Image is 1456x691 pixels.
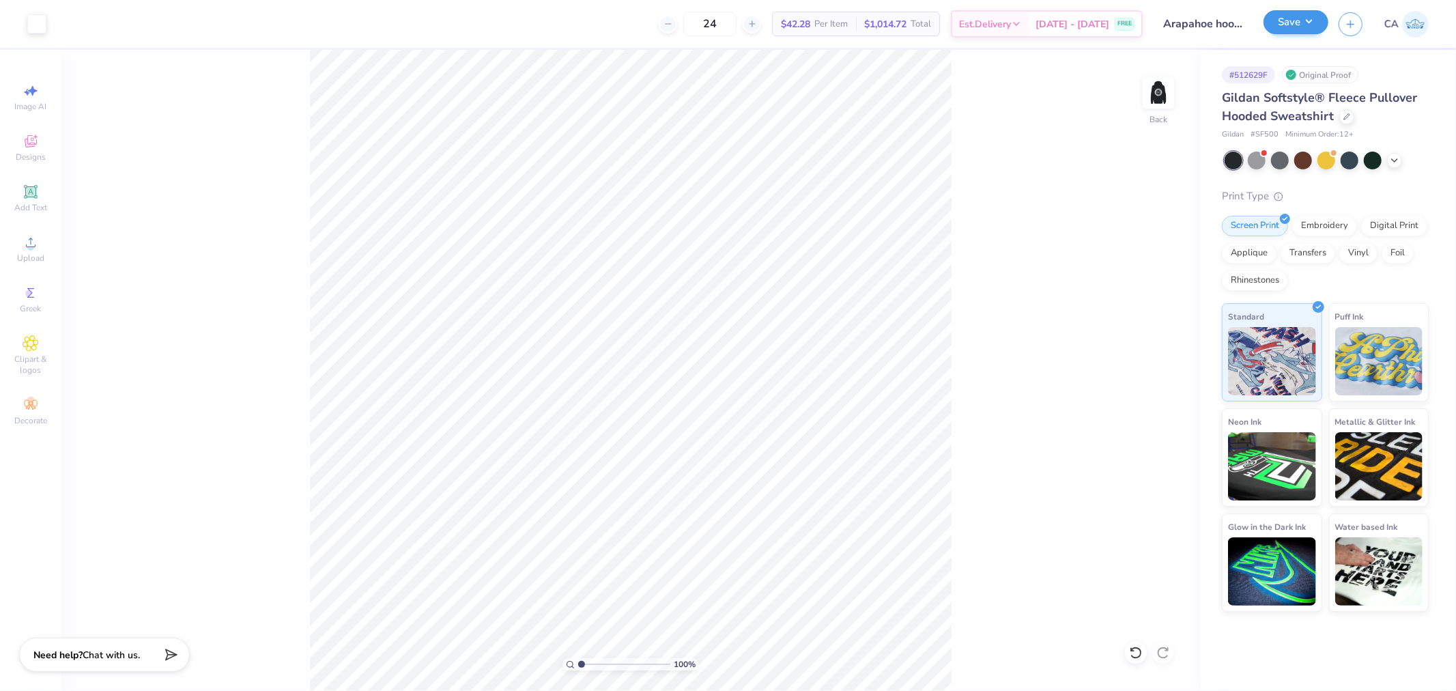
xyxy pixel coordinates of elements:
[1264,10,1328,34] button: Save
[1228,432,1316,500] img: Neon Ink
[1292,216,1357,236] div: Embroidery
[1402,11,1429,38] img: Chollene Anne Aranda
[1222,66,1275,83] div: # 512629F
[1335,414,1416,429] span: Metallic & Glitter Ink
[20,303,42,314] span: Greek
[1150,113,1167,126] div: Back
[1281,243,1335,264] div: Transfers
[1228,520,1306,534] span: Glow in the Dark Ink
[14,415,47,426] span: Decorate
[683,12,737,36] input: – –
[1036,17,1109,31] span: [DATE] - [DATE]
[1145,79,1172,107] img: Back
[1153,10,1253,38] input: Untitled Design
[1384,11,1429,38] a: CA
[1117,19,1132,29] span: FREE
[1335,520,1398,534] span: Water based Ink
[864,17,907,31] span: $1,014.72
[1335,309,1364,324] span: Puff Ink
[1339,243,1378,264] div: Vinyl
[1384,16,1399,32] span: CA
[83,649,140,662] span: Chat with us.
[14,202,47,213] span: Add Text
[1222,188,1429,204] div: Print Type
[1282,66,1358,83] div: Original Proof
[15,101,47,112] span: Image AI
[1222,243,1276,264] div: Applique
[1228,414,1261,429] span: Neon Ink
[1285,129,1354,141] span: Minimum Order: 12 +
[911,17,931,31] span: Total
[1335,432,1423,500] img: Metallic & Glitter Ink
[1222,270,1288,291] div: Rhinestones
[814,17,848,31] span: Per Item
[1222,89,1417,124] span: Gildan Softstyle® Fleece Pullover Hooded Sweatshirt
[1228,309,1264,324] span: Standard
[1222,129,1244,141] span: Gildan
[1382,243,1414,264] div: Foil
[17,253,44,264] span: Upload
[674,658,696,671] span: 100 %
[1361,216,1427,236] div: Digital Print
[1228,327,1316,395] img: Standard
[959,17,1011,31] span: Est. Delivery
[1228,537,1316,606] img: Glow in the Dark Ink
[1335,537,1423,606] img: Water based Ink
[16,152,46,163] span: Designs
[781,17,810,31] span: $42.28
[1222,216,1288,236] div: Screen Print
[33,649,83,662] strong: Need help?
[1335,327,1423,395] img: Puff Ink
[7,354,55,376] span: Clipart & logos
[1251,129,1279,141] span: # SF500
